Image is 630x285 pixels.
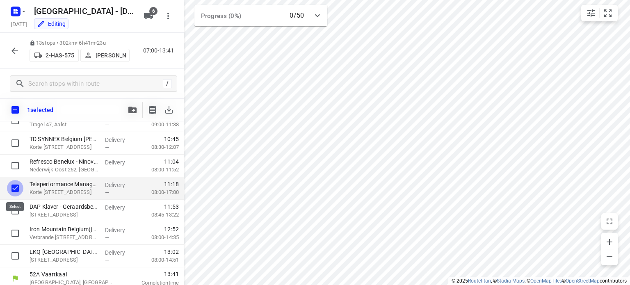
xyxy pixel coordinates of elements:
a: OpenMapTiles [530,278,562,284]
p: Iron Mountain Belgium(Sanasar Nanyan) [30,225,98,233]
p: 08:00-14:51 [138,256,179,264]
div: small contained button group [581,5,618,21]
div: You are currently in edit mode. [37,20,66,28]
p: 1 selected [27,107,53,113]
span: • [95,40,97,46]
p: 13 stops • 302km • 6h41m [30,39,130,47]
span: Select [7,248,23,264]
p: Delivery [105,203,135,212]
h5: Project date [7,19,31,29]
p: DAP Klaver - Geraardsbergen(Valérie De Meyst) [30,203,98,211]
a: Stadia Maps [497,278,525,284]
p: Delivery [105,226,135,234]
span: — [105,212,109,218]
span: — [105,235,109,241]
span: 11:18 [164,180,179,188]
p: 2-HAS-575 [46,52,74,59]
span: 6 [149,7,157,15]
span: — [105,189,109,196]
p: Tragel 47, Aalst [30,121,98,129]
span: Progress (0%) [201,12,241,20]
span: 11:53 [164,203,179,211]
button: Print shipping label [144,102,161,118]
a: OpenStreetMap [566,278,600,284]
p: Groteweg 398, Geraardsbergen [30,211,98,219]
span: — [105,122,109,128]
div: Progress (0%)0/50 [194,5,327,26]
p: Korte Keppestraat 19, Erembodegem [30,143,98,151]
p: 08:00-11:52 [138,166,179,174]
span: 11:04 [164,157,179,166]
p: 0/50 [290,11,304,21]
span: — [105,257,109,263]
p: Delivery [105,181,135,189]
p: 08:00-17:00 [138,188,179,196]
button: 6 [140,8,157,24]
button: Map settings [583,5,599,21]
p: Delivery [105,158,135,166]
p: Teleperformance Managed Services(Elodie Haesendonck / Frank Schraets) [30,180,98,188]
li: © 2025 , © , © © contributors [452,278,627,284]
p: 08:00-14:35 [138,233,179,242]
p: 08:45-13:22 [138,211,179,219]
p: Havendoklaan 14, Vilvoorde [30,256,98,264]
button: Fit zoom [600,5,616,21]
p: LKQ Belgium BV - Vilvoorde(Receptie) [30,248,98,256]
span: Select [7,135,23,151]
p: 52A Vaartkaai [30,270,115,278]
p: 09:00-11:38 [138,121,179,129]
span: 13:02 [164,248,179,256]
span: — [105,144,109,150]
p: 07:00-13:41 [143,46,177,55]
span: Select [7,225,23,242]
p: Delivery [105,136,135,144]
p: Nederwijk-Oost 262, Ninove [30,166,98,174]
span: 12:52 [164,225,179,233]
span: 13:41 [125,270,179,278]
span: Download stops [161,102,177,118]
div: / [163,79,172,88]
button: [PERSON_NAME] [80,49,130,62]
span: — [105,167,109,173]
button: More [160,8,176,24]
p: Delivery [105,249,135,257]
span: 10:45 [164,135,179,143]
button: 2-HAS-575 [30,49,79,62]
a: Routetitan [468,278,491,284]
h5: Antwerpen - Wednesday [31,5,137,18]
p: TD SYNNEX Belgium B.V. - Erembodegem(Jurgen Verleysen) [30,135,98,143]
span: 23u [97,40,105,46]
p: [PERSON_NAME] [96,52,126,59]
p: 08:30-12:07 [138,143,179,151]
span: Select [7,203,23,219]
span: Select [7,157,23,174]
p: Korte Keppestraat 23/bus 201, Aalst [30,188,98,196]
p: Verbrande Brugsesteenweg 58, Grimbergen [30,233,98,242]
p: Refresco Benelux - Ninove (BE)(Receptie/ Rob Jansen) [30,157,98,166]
input: Search stops within route [28,78,163,90]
